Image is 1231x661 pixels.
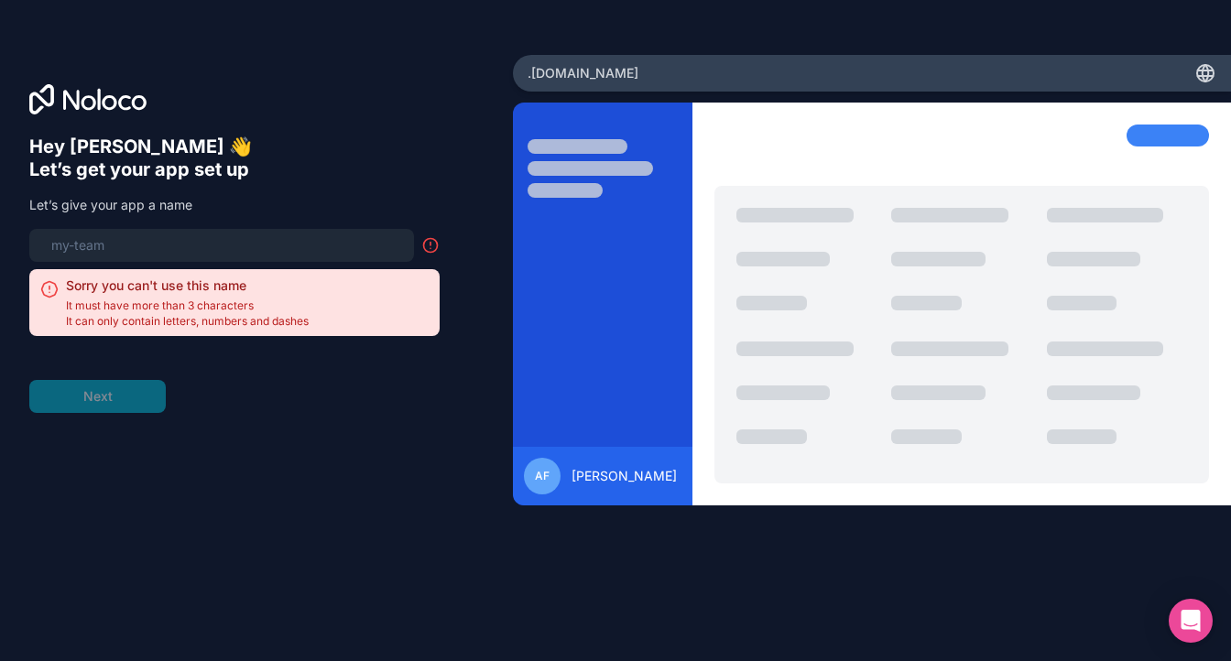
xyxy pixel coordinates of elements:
span: [PERSON_NAME] [572,467,677,485]
span: AF [535,469,550,483]
span: It can only contain letters, numbers and dashes [66,314,309,329]
p: Let’s give your app a name [29,196,440,214]
input: my-team [40,233,403,258]
h6: Let’s get your app set up [29,158,440,181]
span: It must have more than 3 characters [66,298,309,313]
span: .[DOMAIN_NAME] [528,64,638,82]
h2: Sorry you can't use this name [66,276,309,295]
h6: Hey [PERSON_NAME] 👋 [29,135,440,158]
div: Open Intercom Messenger [1169,599,1213,643]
